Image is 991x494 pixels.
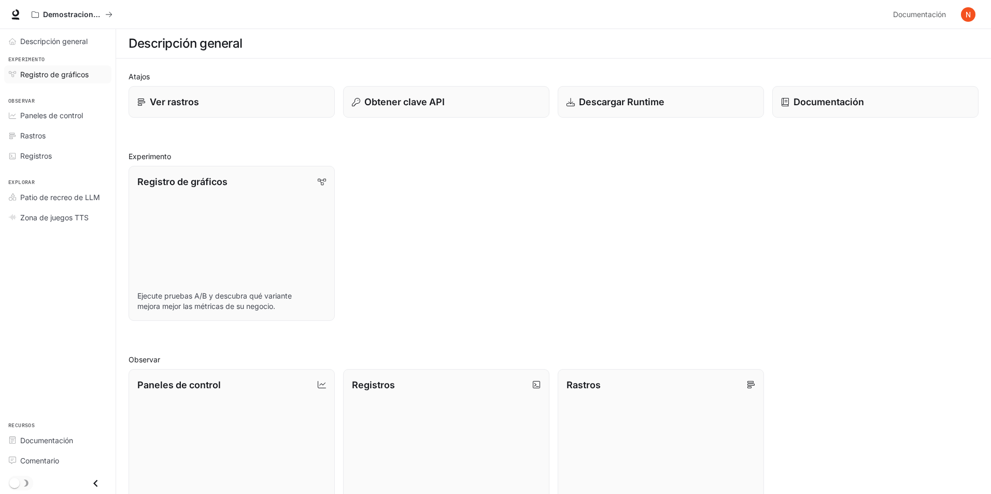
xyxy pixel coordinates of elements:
[150,96,199,107] font: Ver rastros
[20,436,73,445] font: Documentación
[8,422,35,429] font: Recursos
[567,379,601,390] font: Rastros
[4,106,111,124] a: Paneles de control
[20,213,89,222] font: Zona de juegos TTS
[129,36,243,51] font: Descripción general
[343,86,549,118] button: Obtener clave API
[558,86,764,118] a: Descargar Runtime
[20,131,46,140] font: Rastros
[129,152,171,161] font: Experimento
[4,188,111,206] a: Patio de recreo de LLM
[4,147,111,165] a: Registros
[8,97,35,104] font: Observar
[961,7,975,22] img: Avatar de usuario
[20,111,83,120] font: Paneles de control
[4,451,111,470] a: Comentario
[137,176,228,187] font: Registro de gráficos
[8,56,45,63] font: Experimento
[794,96,864,107] font: Documentación
[772,86,979,118] a: Documentación
[958,4,979,25] button: Avatar de usuario
[364,96,445,107] font: Obtener clave API
[4,65,111,83] a: Registro de gráficos
[20,151,52,160] font: Registros
[84,473,107,494] button: Cerrar cajón
[4,32,111,50] a: Descripción general
[129,166,335,321] a: Registro de gráficosEjecute pruebas A/B y descubra qué variante mejora mejor las métricas de su n...
[20,70,89,79] font: Registro de gráficos
[889,4,954,25] a: Documentación
[8,179,35,186] font: Explorar
[9,477,20,488] span: Alternar modo oscuro
[129,72,150,81] font: Atajos
[579,96,664,107] font: Descargar Runtime
[27,4,117,25] button: Todos los espacios de trabajo
[43,10,168,19] font: Demostraciones de IA en el mundo
[129,355,160,364] font: Observar
[4,126,111,145] a: Rastros
[352,379,395,390] font: Registros
[4,431,111,449] a: Documentación
[20,193,100,202] font: Patio de recreo de LLM
[4,208,111,227] a: Zona de juegos TTS
[893,10,946,19] font: Documentación
[137,291,292,310] font: Ejecute pruebas A/B y descubra qué variante mejora mejor las métricas de su negocio.
[129,86,335,118] a: Ver rastros
[20,37,88,46] font: Descripción general
[20,456,59,465] font: Comentario
[137,379,221,390] font: Paneles de control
